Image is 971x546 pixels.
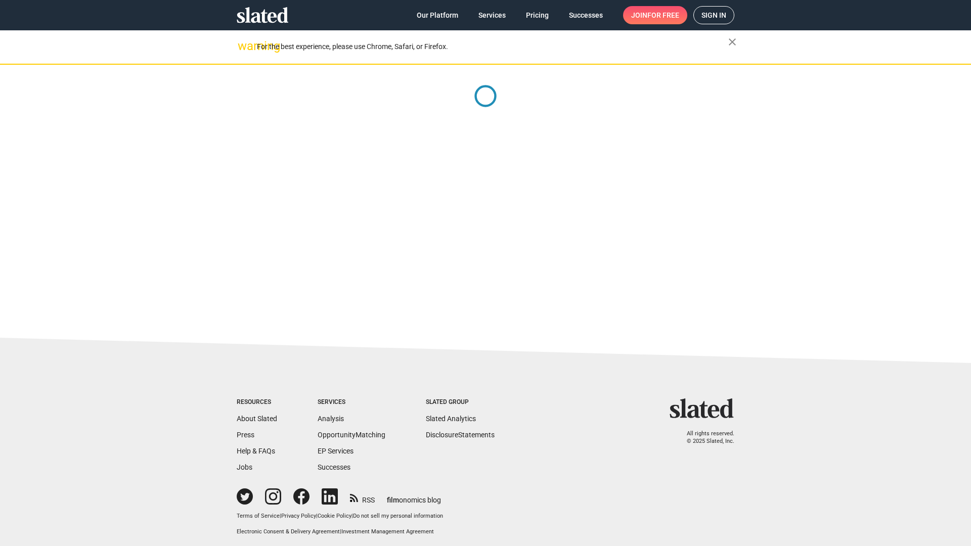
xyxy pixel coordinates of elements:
[526,6,549,24] span: Pricing
[353,513,443,520] button: Do not sell my personal information
[350,489,375,505] a: RSS
[237,415,277,423] a: About Slated
[237,398,277,406] div: Resources
[426,398,495,406] div: Slated Group
[318,415,344,423] a: Analysis
[316,513,318,519] span: |
[647,6,679,24] span: for free
[237,528,340,535] a: Electronic Consent & Delivery Agreement
[318,447,354,455] a: EP Services
[409,6,466,24] a: Our Platform
[341,528,434,535] a: Investment Management Agreement
[280,513,281,519] span: |
[237,513,280,519] a: Terms of Service
[237,447,275,455] a: Help & FAQs
[726,36,738,48] mat-icon: close
[478,6,506,24] span: Services
[518,6,557,24] a: Pricing
[351,513,353,519] span: |
[237,463,252,471] a: Jobs
[569,6,603,24] span: Successes
[387,496,399,504] span: film
[426,415,476,423] a: Slated Analytics
[701,7,726,24] span: Sign in
[426,431,495,439] a: DisclosureStatements
[318,513,351,519] a: Cookie Policy
[561,6,611,24] a: Successes
[238,40,250,52] mat-icon: warning
[387,487,441,505] a: filmonomics blog
[281,513,316,519] a: Privacy Policy
[676,430,734,445] p: All rights reserved. © 2025 Slated, Inc.
[340,528,341,535] span: |
[470,6,514,24] a: Services
[318,463,350,471] a: Successes
[318,398,385,406] div: Services
[318,431,385,439] a: OpportunityMatching
[237,431,254,439] a: Press
[417,6,458,24] span: Our Platform
[693,6,734,24] a: Sign in
[257,40,728,54] div: For the best experience, please use Chrome, Safari, or Firefox.
[631,6,679,24] span: Join
[623,6,687,24] a: Joinfor free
